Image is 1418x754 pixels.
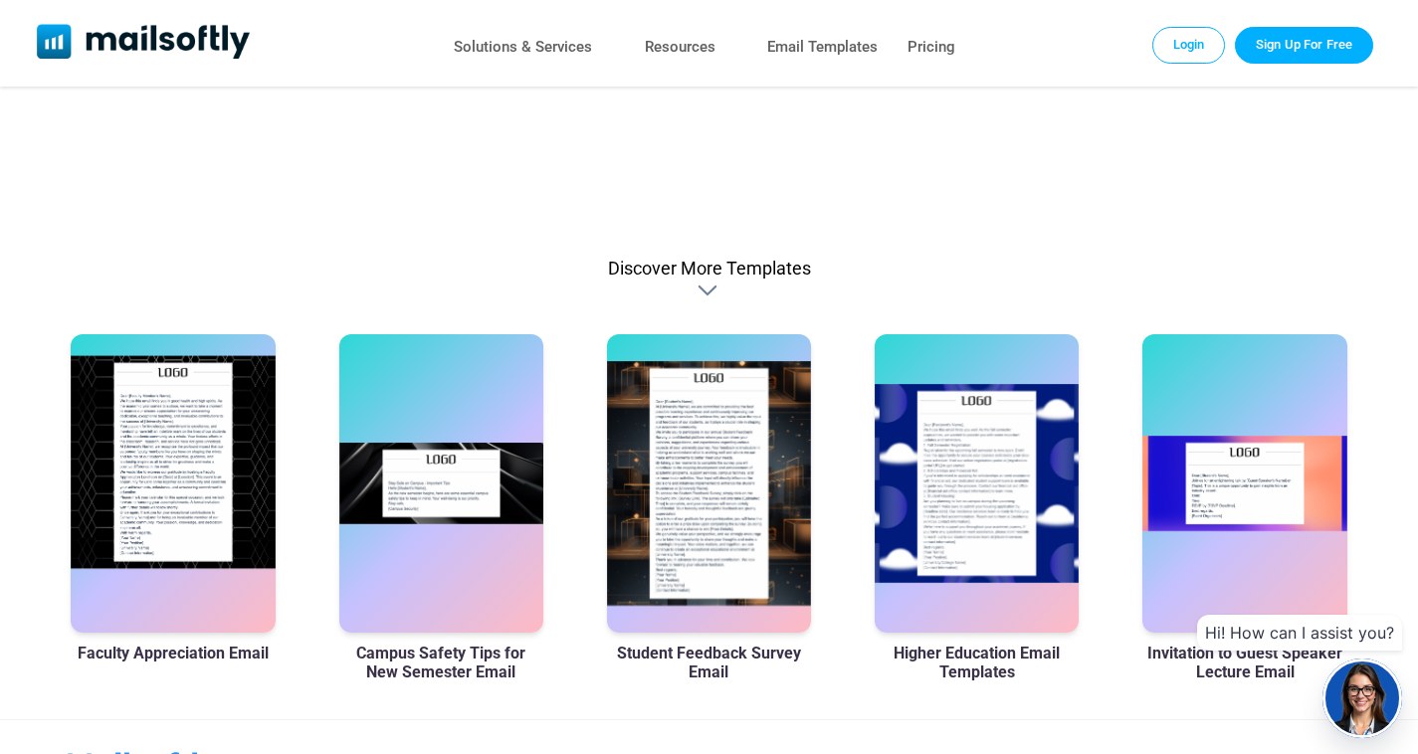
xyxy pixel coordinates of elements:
a: Resources [645,33,715,62]
a: Campus Safety Tips for New Semester Email [339,644,543,681]
a: Faculty Appreciation Email [78,644,269,662]
div: Hi! How can I assist you? [1197,615,1402,651]
a: Solutions & Services [454,33,592,62]
div: Discover More Templates [698,281,721,300]
a: Pricing [908,33,955,62]
a: Trial [1235,27,1373,63]
a: Login [1152,27,1226,63]
a: Email Templates [767,33,878,62]
a: Student Feedback Survey Email [607,644,811,681]
div: Discover More Templates [608,258,811,279]
a: Invitation to Guest Speaker Lecture Email [1142,644,1346,681]
a: Mailsoftly [37,24,251,63]
a: Higher Education Email Templates [875,644,1079,681]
